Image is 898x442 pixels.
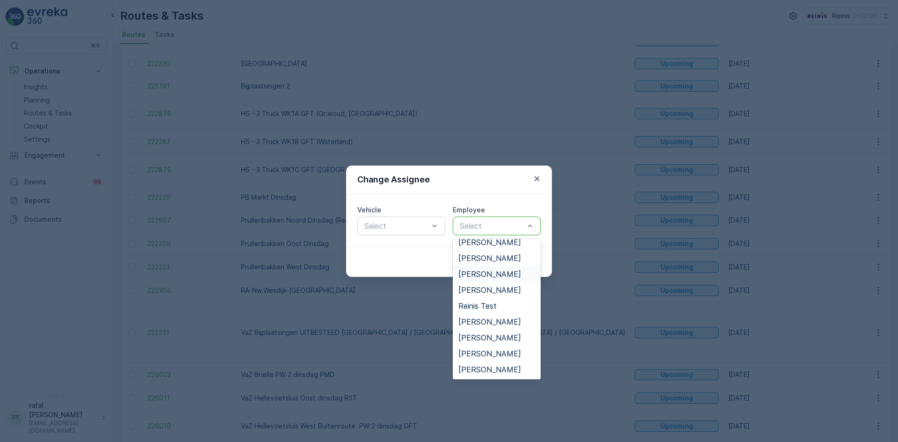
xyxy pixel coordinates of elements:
span: [PERSON_NAME] [458,238,521,246]
span: [PERSON_NAME] [458,365,521,374]
span: [PERSON_NAME] [458,318,521,326]
span: [PERSON_NAME] [458,333,521,342]
span: Reinis Test [458,302,497,310]
label: Employee [453,206,485,214]
span: [PERSON_NAME] [458,286,521,294]
p: Change Assignee [357,173,430,186]
label: Vehicle [357,206,381,214]
span: [PERSON_NAME] [458,349,521,358]
span: [PERSON_NAME] [458,270,521,278]
span: [PERSON_NAME] [458,254,521,262]
p: Select [364,220,429,232]
p: Select [460,220,524,232]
